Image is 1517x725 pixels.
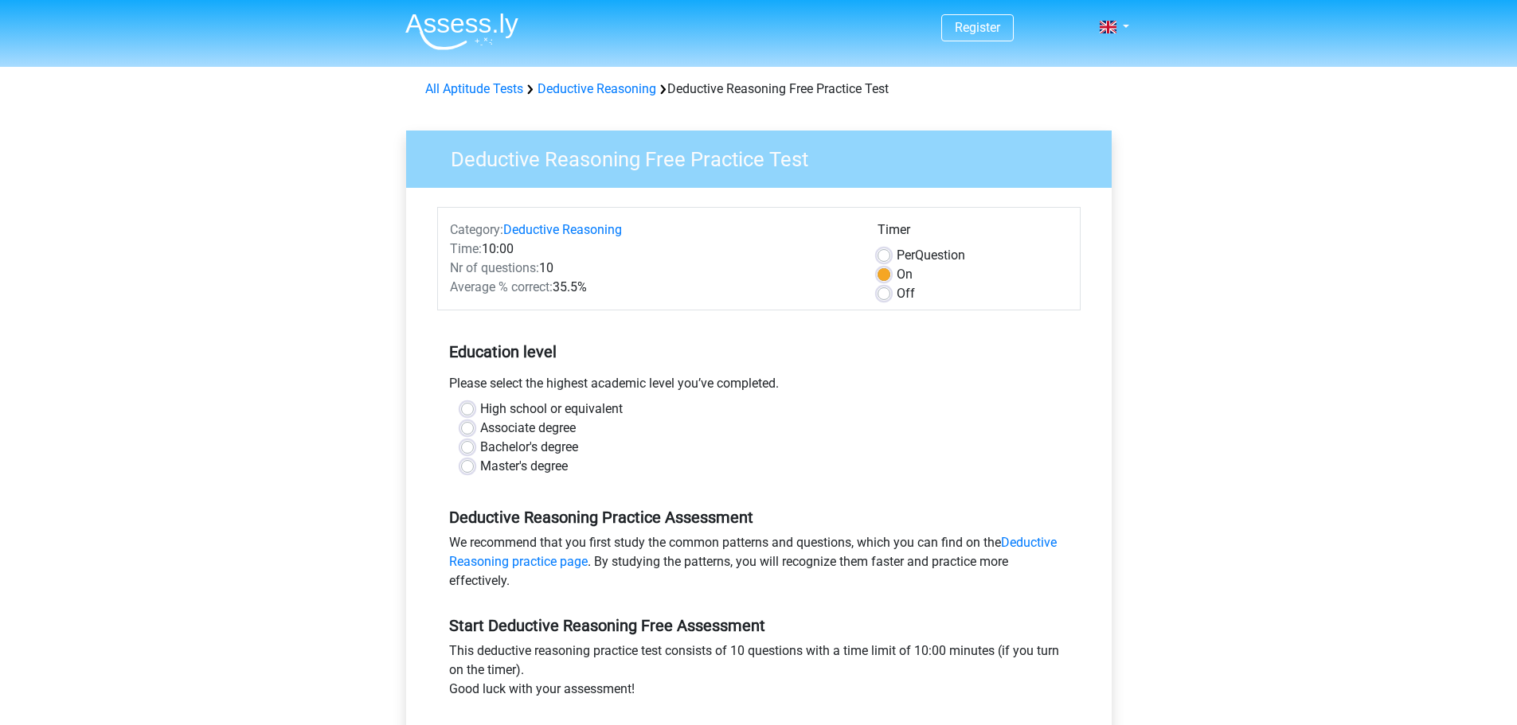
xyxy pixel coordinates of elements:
[449,508,1069,527] h5: Deductive Reasoning Practice Assessment
[955,20,1000,35] a: Register
[437,641,1081,705] div: This deductive reasoning practice test consists of 10 questions with a time limit of 10:00 minute...
[432,141,1100,172] h3: Deductive Reasoning Free Practice Test
[897,265,913,284] label: On
[878,220,1068,246] div: Timer
[438,240,866,259] div: 10:00
[503,222,622,237] a: Deductive Reasoning
[449,616,1069,635] h5: Start Deductive Reasoning Free Assessment
[405,13,518,50] img: Assessly
[480,400,623,419] label: High school or equivalent
[538,81,656,96] a: Deductive Reasoning
[437,374,1081,400] div: Please select the highest academic level you’ve completed.
[450,260,539,275] span: Nr of questions:
[897,246,965,265] label: Question
[438,278,866,297] div: 35.5%
[425,81,523,96] a: All Aptitude Tests
[480,438,578,457] label: Bachelor's degree
[450,241,482,256] span: Time:
[897,248,915,263] span: Per
[450,222,503,237] span: Category:
[450,279,553,294] span: Average % correct:
[480,457,568,476] label: Master's degree
[449,336,1069,368] h5: Education level
[897,284,915,303] label: Off
[480,419,576,438] label: Associate degree
[438,259,866,278] div: 10
[419,80,1099,99] div: Deductive Reasoning Free Practice Test
[437,533,1081,597] div: We recommend that you first study the common patterns and questions, which you can find on the . ...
